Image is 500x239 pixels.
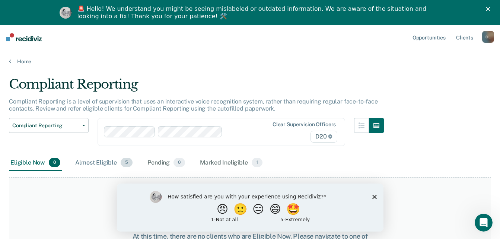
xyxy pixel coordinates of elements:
[273,121,336,128] div: Clear supervision officers
[411,25,447,49] a: Opportunities
[9,77,384,98] div: Compliant Reporting
[9,58,491,65] a: Home
[455,25,475,49] a: Clients
[198,155,264,171] div: Marked Ineligible1
[12,122,79,129] span: Compliant Reporting
[9,118,89,133] button: Compliant Reporting
[49,158,60,168] span: 0
[173,158,185,168] span: 0
[482,31,494,43] button: CL
[482,31,494,43] div: C L
[121,158,133,168] span: 5
[146,155,187,171] div: Pending0
[9,98,378,112] p: Compliant Reporting is a level of supervision that uses an interactive voice recognition system, ...
[310,131,337,143] span: D20
[475,214,493,232] iframe: Intercom live chat
[252,158,262,168] span: 1
[9,155,62,171] div: Eligible Now0
[74,155,134,171] div: Almost Eligible5
[6,33,42,41] img: Recidiviz
[117,184,383,232] iframe: Survey by Kim from Recidiviz
[486,7,493,11] div: Close
[77,5,429,20] div: 🚨 Hello! We understand you might be seeing mislabeled or outdated information. We are aware of th...
[60,7,71,19] img: Profile image for Kim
